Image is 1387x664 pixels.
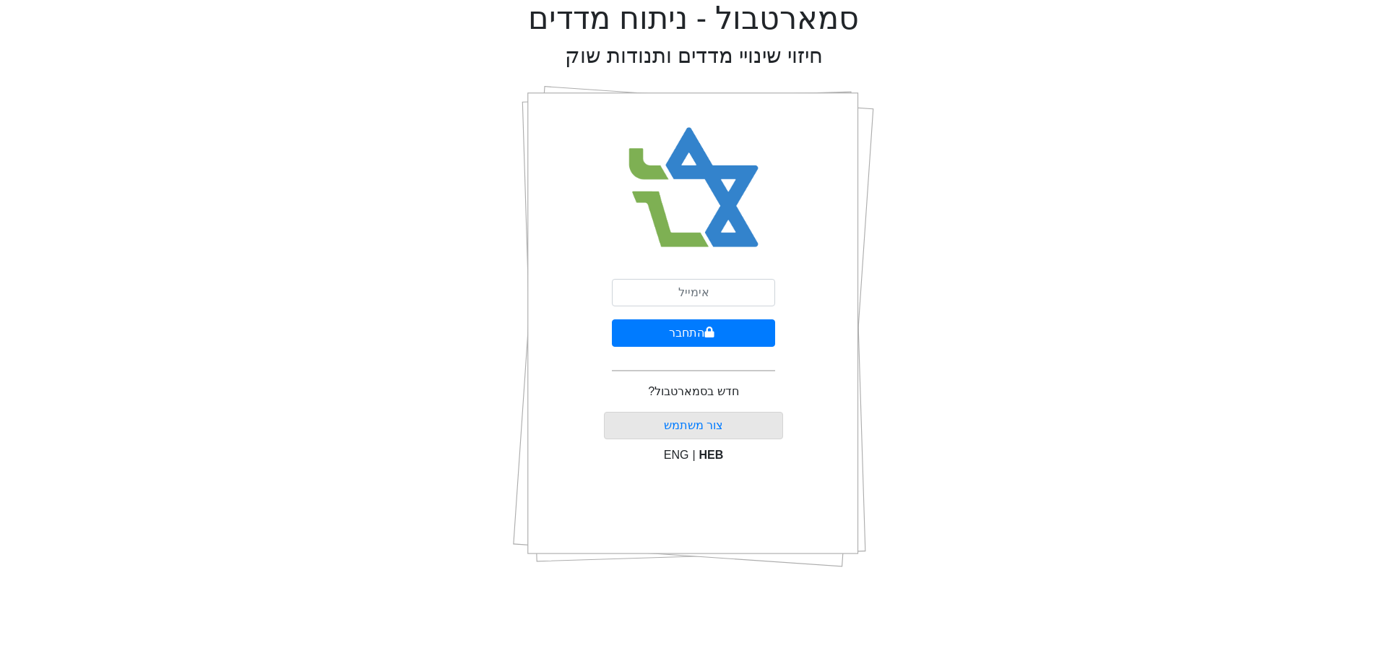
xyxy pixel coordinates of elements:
[565,43,823,69] h2: חיזוי שינויי מדדים ותנודות שוק
[612,319,775,347] button: התחבר
[612,279,775,306] input: אימייל
[664,449,689,461] span: ENG
[648,383,738,400] p: חדש בסמארטבול?
[699,449,724,461] span: HEB
[664,419,723,431] a: צור משתמש
[615,108,772,267] img: Smart Bull
[692,449,695,461] span: |
[604,412,784,439] button: צור משתמש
